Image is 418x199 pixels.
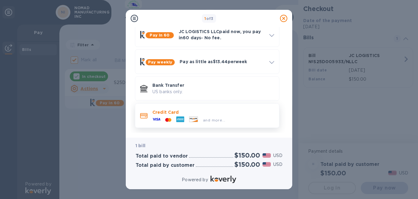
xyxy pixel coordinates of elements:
[152,109,274,115] p: Credit Card
[263,162,271,166] img: USD
[211,176,236,183] img: Logo
[152,89,274,95] p: US banks only.
[204,16,206,21] span: 1
[204,16,214,21] b: of 3
[136,153,188,159] h3: Total paid to vendor
[152,82,274,88] p: Bank Transfer
[180,59,264,65] p: Pay as little as $13.44 per week
[148,60,172,64] b: Pay weekly
[179,29,264,41] p: JC LOGISTICS LLC paid now, you pay in 60 days - No fee.
[182,177,208,183] p: Powered by
[273,152,282,159] p: USD
[234,151,260,159] h2: $150.00
[136,143,145,148] b: 1 bill
[203,118,225,122] span: and more...
[263,153,271,158] img: USD
[150,33,170,37] b: Pay in 60
[234,161,260,168] h2: $150.00
[136,163,195,168] h3: Total paid by customer
[273,161,282,168] p: USD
